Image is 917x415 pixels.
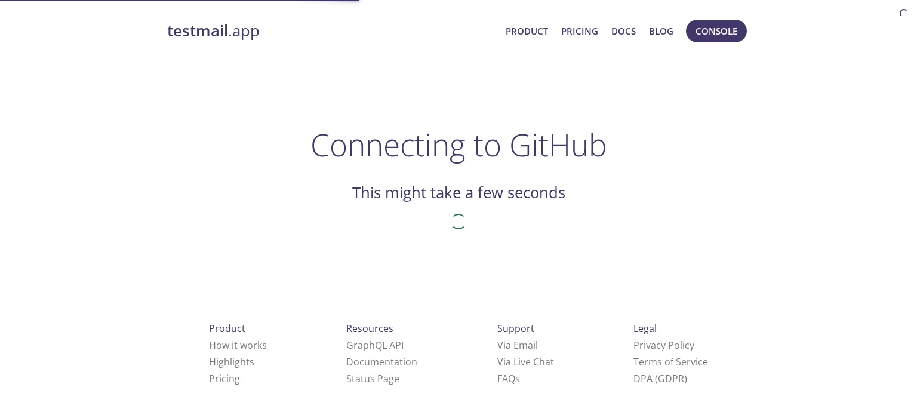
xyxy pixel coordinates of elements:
[497,339,538,352] a: Via Email
[561,23,598,39] a: Pricing
[497,372,520,385] a: FAQ
[310,127,607,162] h1: Connecting to GitHub
[633,355,708,368] a: Terms of Service
[352,183,565,203] h2: This might take a few seconds
[346,372,399,385] a: Status Page
[696,23,737,39] span: Console
[633,339,694,352] a: Privacy Policy
[346,322,393,335] span: Resources
[167,21,496,41] a: testmail.app
[209,372,240,385] a: Pricing
[649,23,673,39] a: Blog
[633,372,687,385] a: DPA (GDPR)
[346,355,417,368] a: Documentation
[633,322,657,335] span: Legal
[515,372,520,385] span: s
[506,23,548,39] a: Product
[686,20,747,42] button: Console
[497,355,554,368] a: Via Live Chat
[209,322,245,335] span: Product
[346,339,404,352] a: GraphQL API
[497,322,534,335] span: Support
[167,20,228,41] strong: testmail
[209,339,267,352] a: How it works
[209,355,254,368] a: Highlights
[611,23,636,39] a: Docs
